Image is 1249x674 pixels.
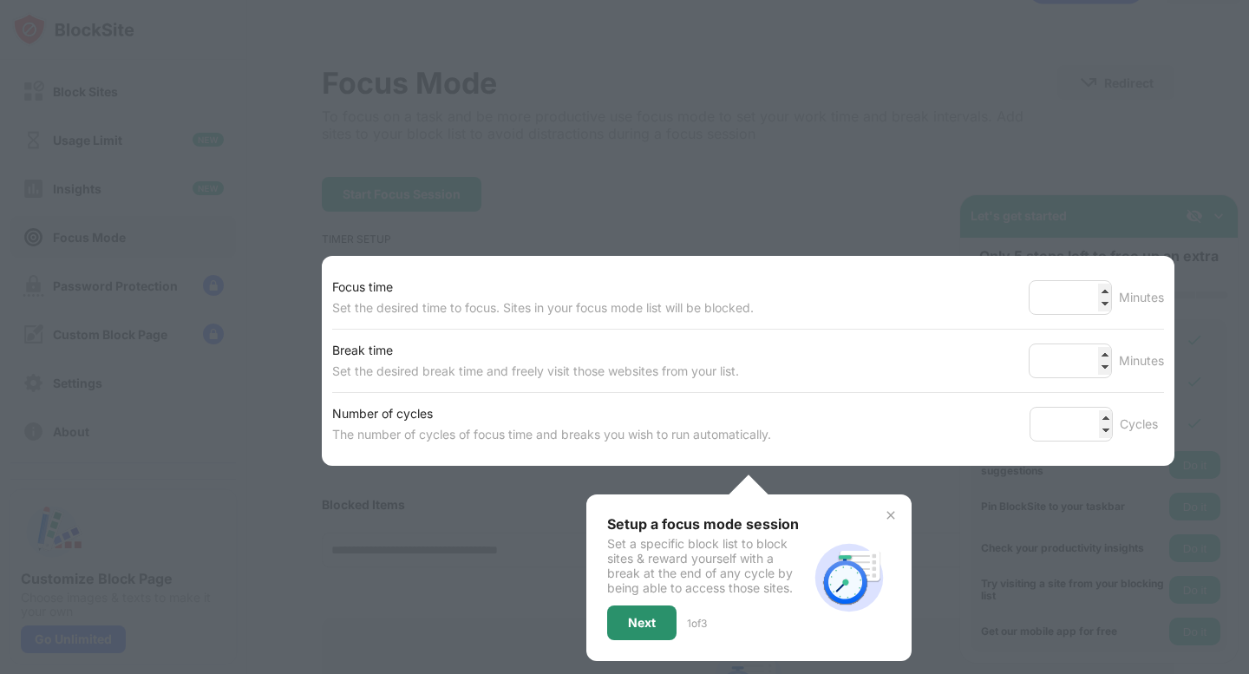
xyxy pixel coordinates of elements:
[332,340,739,361] div: Break time
[332,424,771,445] div: The number of cycles of focus time and breaks you wish to run automatically.
[607,536,808,595] div: Set a specific block list to block sites & reward yourself with a break at the end of any cycle b...
[808,536,891,619] img: focus-mode-timer.svg
[1119,287,1164,308] div: Minutes
[1119,350,1164,371] div: Minutes
[628,616,656,630] div: Next
[332,298,754,318] div: Set the desired time to focus. Sites in your focus mode list will be blocked.
[332,361,739,382] div: Set the desired break time and freely visit those websites from your list.
[332,403,771,424] div: Number of cycles
[687,617,707,630] div: 1 of 3
[332,277,754,298] div: Focus time
[1120,414,1164,435] div: Cycles
[607,515,808,533] div: Setup a focus mode session
[884,508,898,522] img: x-button.svg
